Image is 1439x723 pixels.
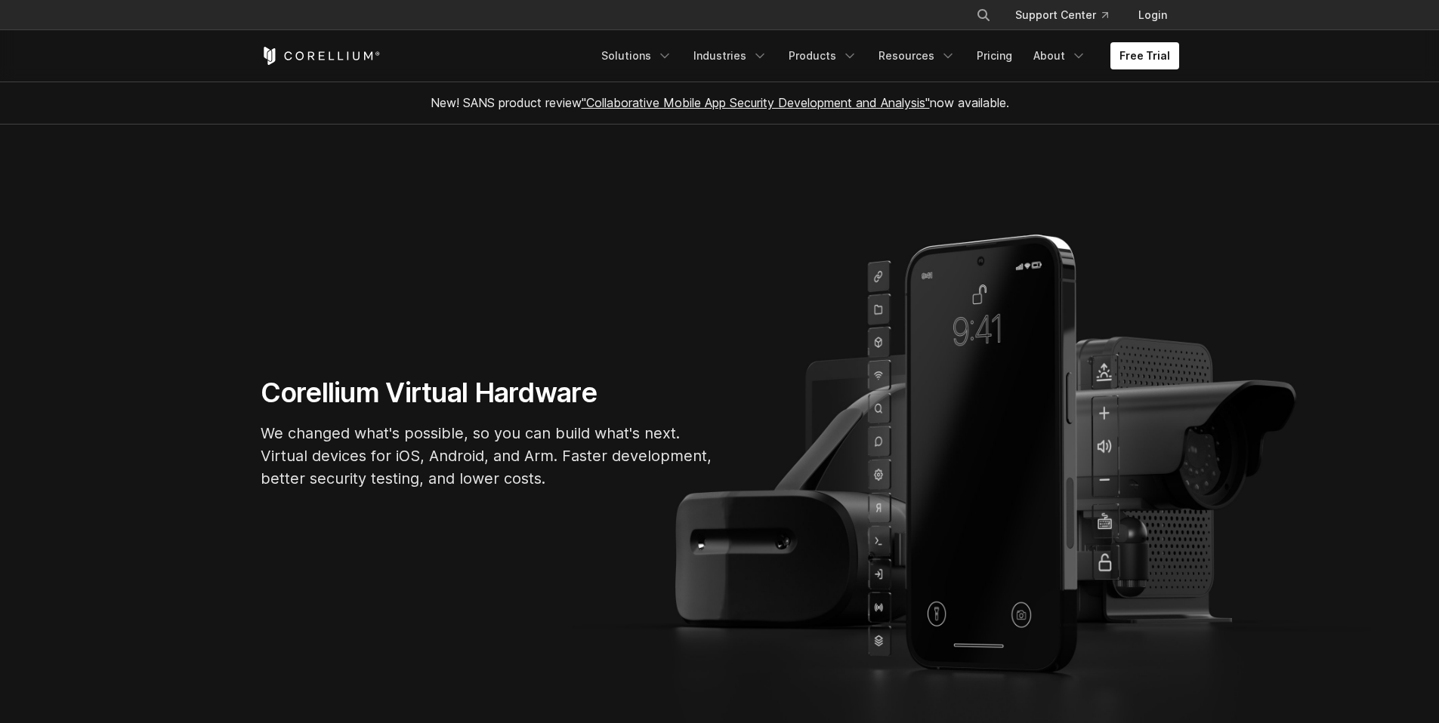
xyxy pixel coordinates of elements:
[958,2,1179,29] div: Navigation Menu
[261,47,381,65] a: Corellium Home
[684,42,777,69] a: Industries
[261,422,714,490] p: We changed what's possible, so you can build what's next. Virtual devices for iOS, Android, and A...
[1024,42,1095,69] a: About
[582,95,930,110] a: "Collaborative Mobile App Security Development and Analysis"
[1110,42,1179,69] a: Free Trial
[592,42,681,69] a: Solutions
[970,2,997,29] button: Search
[261,376,714,410] h1: Corellium Virtual Hardware
[780,42,866,69] a: Products
[968,42,1021,69] a: Pricing
[1126,2,1179,29] a: Login
[869,42,965,69] a: Resources
[431,95,1009,110] span: New! SANS product review now available.
[592,42,1179,69] div: Navigation Menu
[1003,2,1120,29] a: Support Center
